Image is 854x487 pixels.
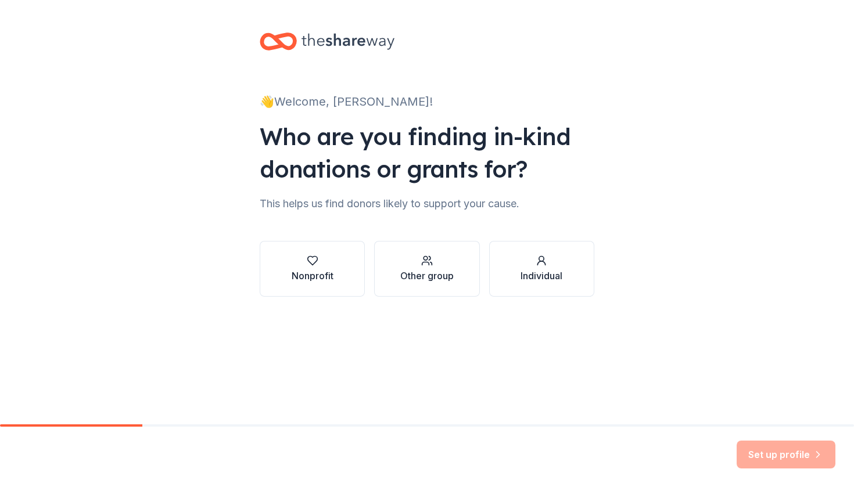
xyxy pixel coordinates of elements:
div: Other group [400,269,454,283]
div: Who are you finding in-kind donations or grants for? [260,120,594,185]
button: Other group [374,241,479,297]
button: Individual [489,241,594,297]
div: Nonprofit [292,269,333,283]
button: Nonprofit [260,241,365,297]
div: Individual [521,269,562,283]
div: This helps us find donors likely to support your cause. [260,194,594,213]
div: 👋 Welcome, [PERSON_NAME]! [260,92,594,111]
